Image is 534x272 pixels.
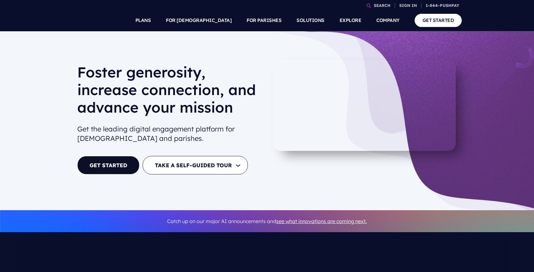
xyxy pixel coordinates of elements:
a: FOR [DEMOGRAPHIC_DATA] [166,9,232,31]
h1: Foster generosity, increase connection, and advance your mission [77,63,262,121]
button: TAKE A SELF-GUIDED TOUR [143,156,248,174]
h2: Get the leading digital engagement platform for [DEMOGRAPHIC_DATA] and parishes. [77,122,262,146]
a: PLANS [135,9,151,31]
a: GET STARTED [77,156,139,174]
a: see what innovations are coming next. [276,218,367,224]
a: FOR PARISHES [247,9,281,31]
a: SOLUTIONS [297,9,324,31]
a: EXPLORE [340,9,362,31]
a: COMPANY [376,9,400,31]
p: Catch up on our major AI announcements and [77,214,457,228]
a: GET STARTED [415,14,462,27]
